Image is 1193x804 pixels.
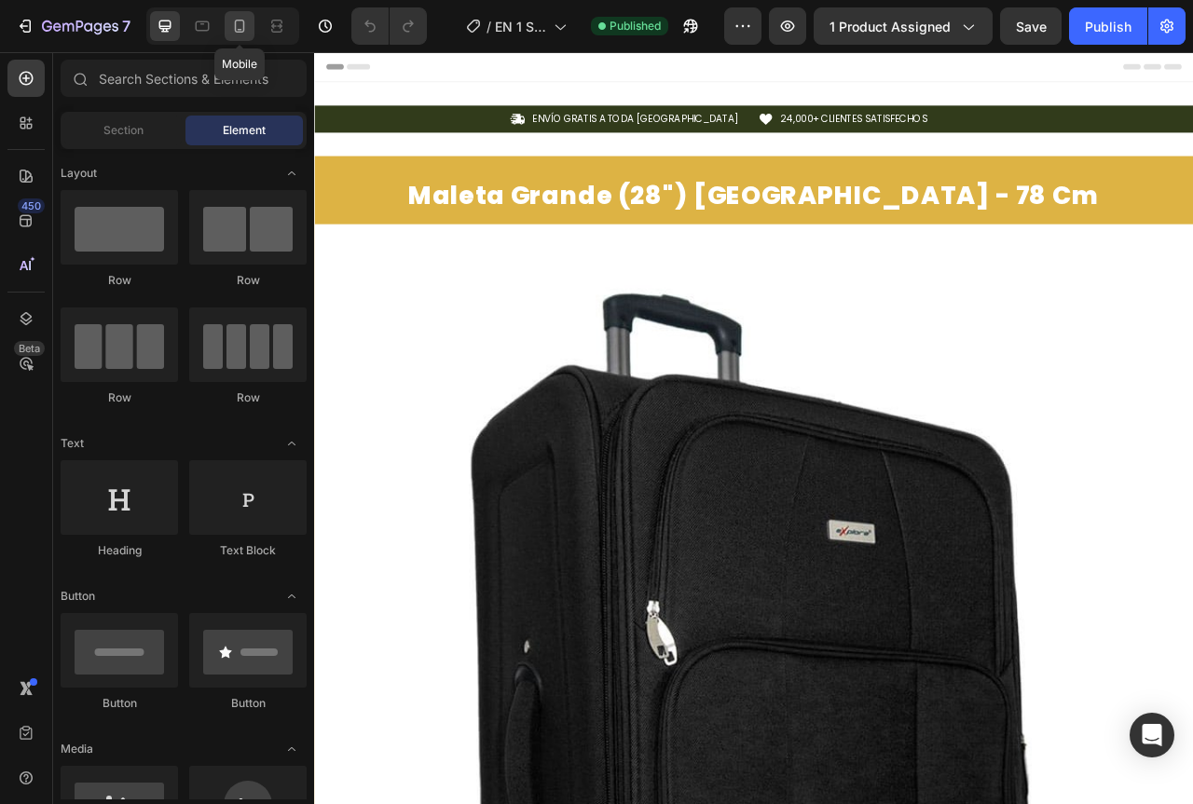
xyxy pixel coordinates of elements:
[7,7,139,45] button: 7
[487,17,491,36] span: /
[61,60,307,97] input: Search Sections & Elements
[1085,17,1131,36] div: Publish
[351,7,427,45] div: Undo/Redo
[61,389,178,406] div: Row
[223,122,266,139] span: Element
[277,429,307,458] span: Toggle open
[189,389,307,406] div: Row
[61,741,93,757] span: Media
[1069,7,1147,45] button: Publish
[610,18,661,34] span: Published
[189,272,307,289] div: Row
[61,435,84,452] span: Text
[1000,7,1062,45] button: Save
[189,542,307,559] div: Text Block
[495,17,546,36] span: EN 1 SHAMPOO CANAS (ÁNGULO TINTE NADA MAS)
[61,695,178,712] div: Button
[61,165,97,182] span: Layout
[61,542,178,559] div: Heading
[189,695,307,712] div: Button
[61,272,178,289] div: Row
[277,734,307,764] span: Toggle open
[593,77,780,93] p: 24,000+ CLIENTES SATISFECHOS
[814,7,993,45] button: 1 product assigned
[61,588,95,605] span: Button
[103,122,144,139] span: Section
[277,581,307,611] span: Toggle open
[18,198,45,213] div: 450
[14,341,45,356] div: Beta
[830,17,951,36] span: 1 product assigned
[1130,713,1174,757] div: Open Intercom Messenger
[122,15,130,37] p: 7
[1016,19,1047,34] span: Save
[277,158,307,188] span: Toggle open
[314,52,1193,804] iframe: Design area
